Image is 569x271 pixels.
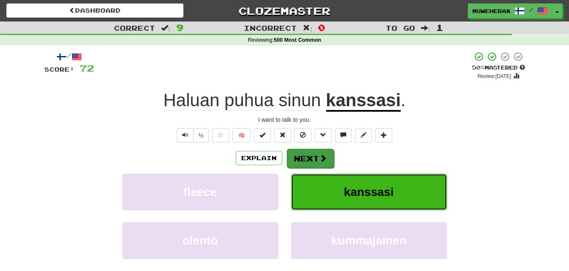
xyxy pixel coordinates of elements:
span: fleece [183,185,217,199]
a: muwehebax / [468,3,552,19]
button: Play sentence audio (ctl+space) [177,128,194,142]
button: ½ [193,128,209,142]
span: 50 % [472,64,485,71]
span: : [421,24,430,32]
button: Explain [236,151,282,165]
button: kanssasi [291,174,447,210]
span: Score: [44,66,75,73]
span: : [303,24,312,32]
div: I want to talk to you. [44,115,525,124]
button: Next [287,149,334,168]
span: puhua [224,90,274,110]
button: Grammar (alt+g) [315,128,332,142]
button: Discuss sentence (alt+u) [335,128,352,142]
span: Incorrect [244,24,297,32]
span: 9 [176,22,183,32]
u: kanssasi [326,90,401,112]
button: Edit sentence (alt+d) [355,128,372,142]
span: muwehebax [472,7,510,15]
span: Correct [114,24,155,32]
button: Reset to 0% Mastered (alt+r) [274,128,291,142]
span: / [529,7,533,13]
span: . [401,90,406,110]
button: Set this sentence to 100% Mastered (alt+m) [254,128,271,142]
button: Add to collection (alt+a) [375,128,392,142]
span: kummajainen [331,234,407,247]
button: Ignore sentence (alt+i) [294,128,311,142]
div: Text-to-speech controls [175,128,209,142]
button: Favorite sentence (alt+f) [212,128,229,142]
span: : [161,24,170,32]
button: kummajainen [291,222,447,259]
div: / [44,51,94,62]
span: Haluan [163,90,219,110]
span: kanssasi [344,185,394,199]
span: 0 [318,22,325,32]
strong: 500 Most Common [274,37,321,43]
button: 🧠 [232,128,251,142]
a: Clozemaster [196,3,373,18]
span: 1 [436,22,443,32]
span: sinun [279,90,321,110]
div: Mastered [472,64,525,72]
button: fleece [122,174,278,210]
span: To go [386,24,415,32]
small: Review: [DATE] [477,73,511,79]
button: olento [122,222,278,259]
a: Dashboard [6,3,183,18]
span: olento [183,234,218,247]
span: 72 [80,63,94,73]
